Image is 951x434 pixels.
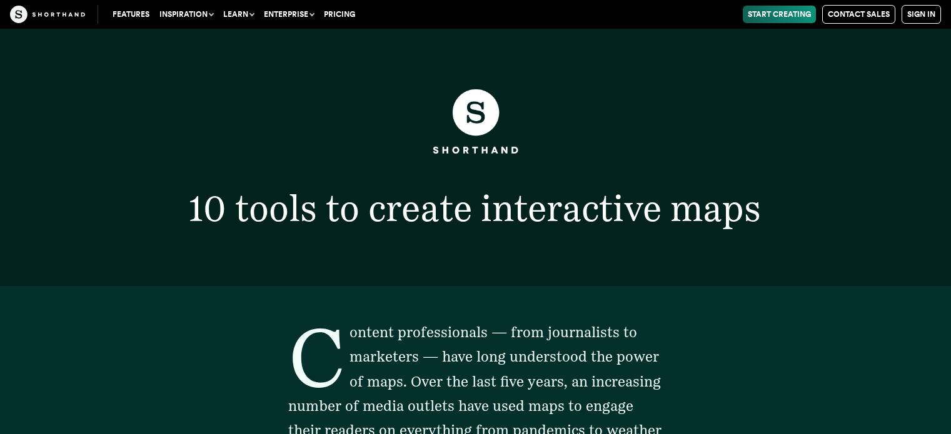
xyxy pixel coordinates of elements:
[218,6,259,23] button: Learn
[154,6,218,23] button: Inspiration
[259,6,319,23] button: Enterprise
[319,6,360,23] a: Pricing
[121,190,830,227] h1: 10 tools to create interactive maps
[743,6,816,23] a: Start Creating
[108,6,154,23] a: Features
[10,6,85,23] img: The Craft
[822,5,895,24] a: Contact Sales
[902,5,941,24] a: Sign in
